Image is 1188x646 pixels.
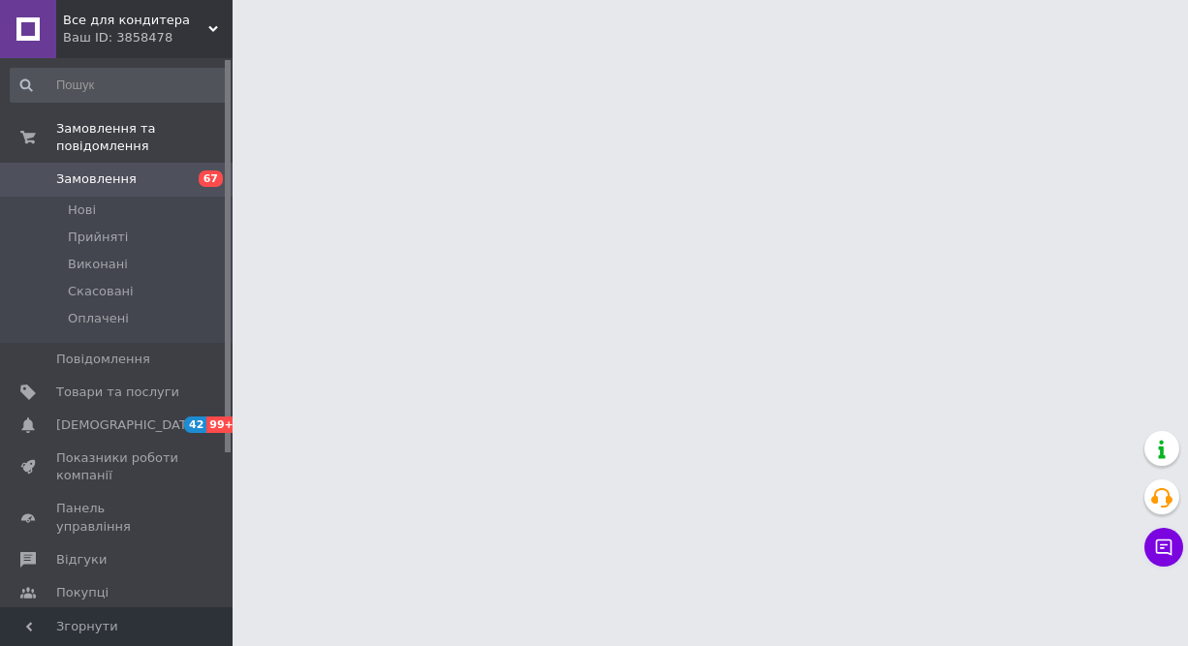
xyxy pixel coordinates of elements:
span: [DEMOGRAPHIC_DATA] [56,416,200,434]
span: Прийняті [68,229,128,246]
span: Оплачені [68,310,129,327]
span: Виконані [68,256,128,273]
span: Замовлення [56,170,137,188]
span: Скасовані [68,283,134,300]
span: Панель управління [56,500,179,535]
span: Покупці [56,584,109,601]
span: Товари та послуги [56,384,179,401]
button: Чат з покупцем [1144,528,1183,567]
input: Пошук [10,68,229,103]
span: Все для кондитера [63,12,208,29]
span: Замовлення та повідомлення [56,120,233,155]
span: 67 [199,170,223,187]
span: Показники роботи компанії [56,449,179,484]
div: Ваш ID: 3858478 [63,29,233,46]
span: Нові [68,201,96,219]
span: 99+ [206,416,238,433]
span: 42 [184,416,206,433]
span: Повідомлення [56,351,150,368]
span: Відгуки [56,551,107,569]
